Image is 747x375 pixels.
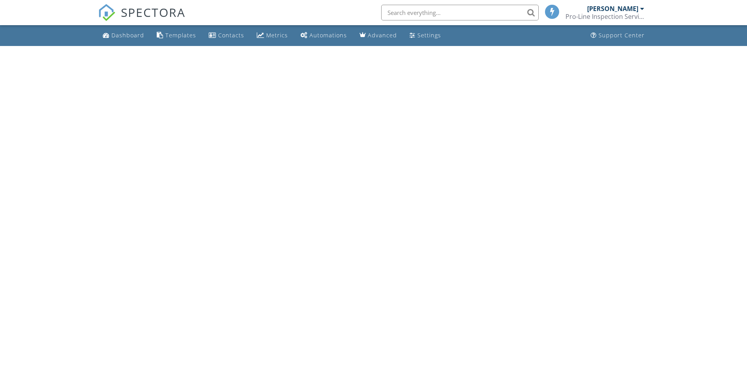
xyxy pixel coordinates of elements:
[310,31,347,39] div: Automations
[165,31,196,39] div: Templates
[297,28,350,43] a: Automations (Basic)
[154,28,199,43] a: Templates
[406,28,444,43] a: Settings
[218,31,244,39] div: Contacts
[368,31,397,39] div: Advanced
[254,28,291,43] a: Metrics
[356,28,400,43] a: Advanced
[206,28,247,43] a: Contacts
[100,28,147,43] a: Dashboard
[266,31,288,39] div: Metrics
[417,31,441,39] div: Settings
[98,4,115,21] img: The Best Home Inspection Software - Spectora
[587,5,638,13] div: [PERSON_NAME]
[588,28,648,43] a: Support Center
[111,31,144,39] div: Dashboard
[381,5,539,20] input: Search everything...
[98,11,185,27] a: SPECTORA
[121,4,185,20] span: SPECTORA
[565,13,644,20] div: Pro-Line Inspection Services.
[599,31,645,39] div: Support Center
